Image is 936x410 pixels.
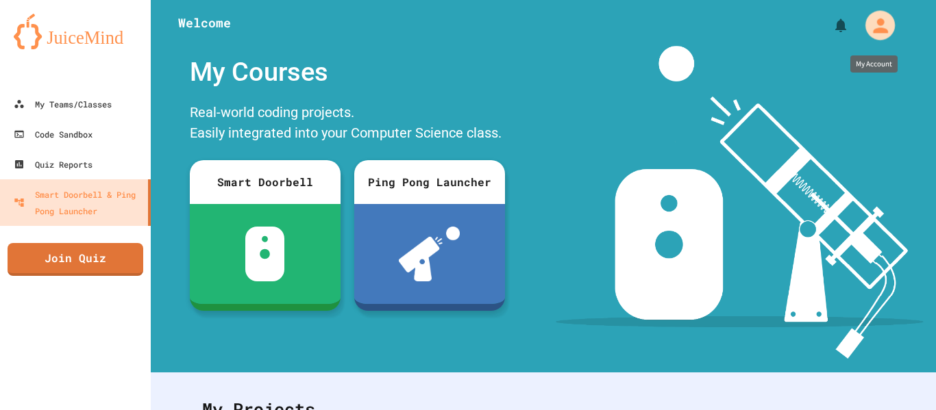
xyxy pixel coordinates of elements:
[183,46,512,99] div: My Courses
[848,6,899,44] div: My Account
[354,160,505,204] div: Ping Pong Launcher
[14,186,143,219] div: Smart Doorbell & Ping Pong Launcher
[8,243,143,276] a: Join Quiz
[183,99,512,150] div: Real-world coding projects. Easily integrated into your Computer Science class.
[190,160,341,204] div: Smart Doorbell
[245,227,284,281] img: sdb-white.svg
[399,227,460,281] img: ppl-with-ball.png
[14,14,137,49] img: logo-orange.svg
[807,14,852,37] div: My Notifications
[850,55,898,73] div: My Account
[14,126,93,142] div: Code Sandbox
[556,46,923,359] img: banner-image-my-projects.png
[14,156,93,172] div: Quiz Reports
[14,96,112,112] div: My Teams/Classes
